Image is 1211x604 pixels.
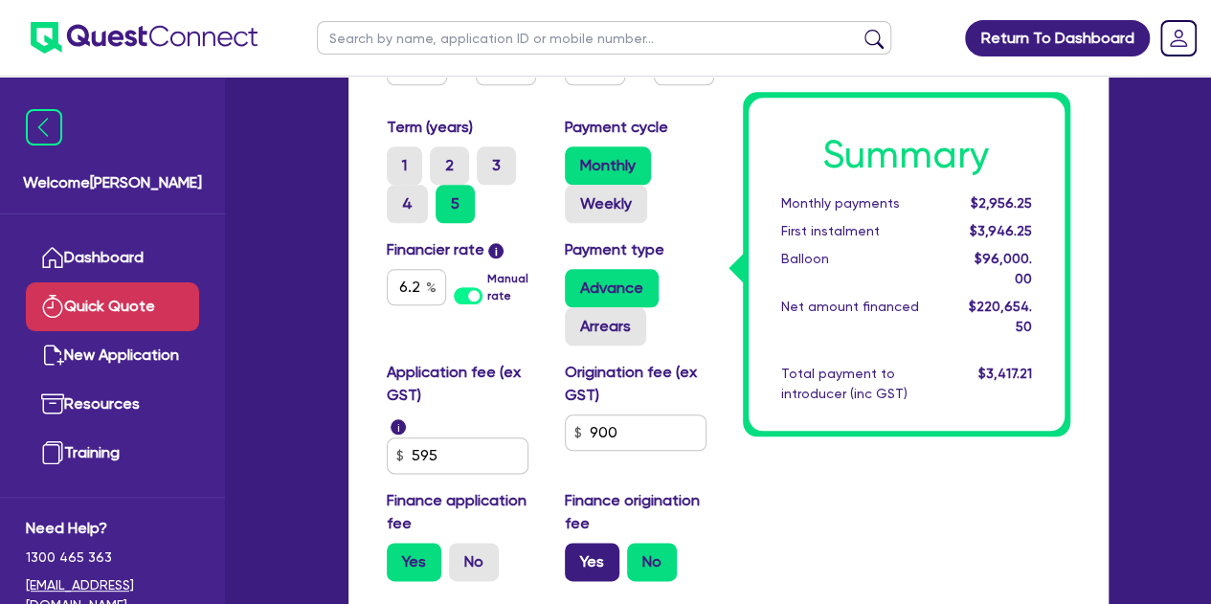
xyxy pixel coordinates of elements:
label: Yes [565,543,619,581]
a: Return To Dashboard [965,20,1150,56]
div: Total payment to introducer (inc GST) [767,364,953,404]
span: $220,654.50 [968,299,1031,334]
label: Arrears [565,307,646,346]
div: First instalment [767,221,953,241]
label: 4 [387,185,428,223]
img: resources [41,392,64,415]
a: Quick Quote [26,282,199,331]
a: Training [26,429,199,478]
label: No [449,543,499,581]
label: Origination fee (ex GST) [565,361,714,407]
a: Dashboard [26,234,199,282]
label: Yes [387,543,441,581]
label: Weekly [565,185,647,223]
span: $96,000.00 [974,251,1031,286]
span: $3,417.21 [977,366,1031,381]
span: i [488,243,504,258]
div: Balloon [767,249,953,289]
label: Finance origination fee [565,489,714,535]
input: Search by name, application ID or mobile number... [317,21,891,55]
h1: Summary [781,132,1032,178]
img: training [41,441,64,464]
div: Net amount financed [767,297,953,337]
label: 5 [436,185,475,223]
img: new-application [41,344,64,367]
div: Monthly payments [767,193,953,213]
span: 1300 465 363 [26,548,199,568]
span: Welcome [PERSON_NAME] [23,171,202,194]
label: Finance application fee [387,489,536,535]
label: Advance [565,269,659,307]
label: 1 [387,146,422,185]
img: quick-quote [41,295,64,318]
span: i [391,419,406,435]
label: Monthly [565,146,651,185]
label: 3 [477,146,516,185]
img: icon-menu-close [26,109,62,145]
label: Financier rate [387,238,505,261]
img: quest-connect-logo-blue [31,22,258,54]
span: $3,946.25 [969,223,1031,238]
label: Manual rate [487,270,535,304]
label: Term (years) [387,116,473,139]
a: Resources [26,380,199,429]
label: Payment type [565,238,664,261]
label: Application fee (ex GST) [387,361,536,407]
label: No [627,543,677,581]
label: 2 [430,146,469,185]
label: Payment cycle [565,116,668,139]
span: Need Help? [26,517,199,540]
span: $2,956.25 [970,195,1031,211]
a: New Application [26,331,199,380]
a: Dropdown toggle [1154,13,1203,63]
